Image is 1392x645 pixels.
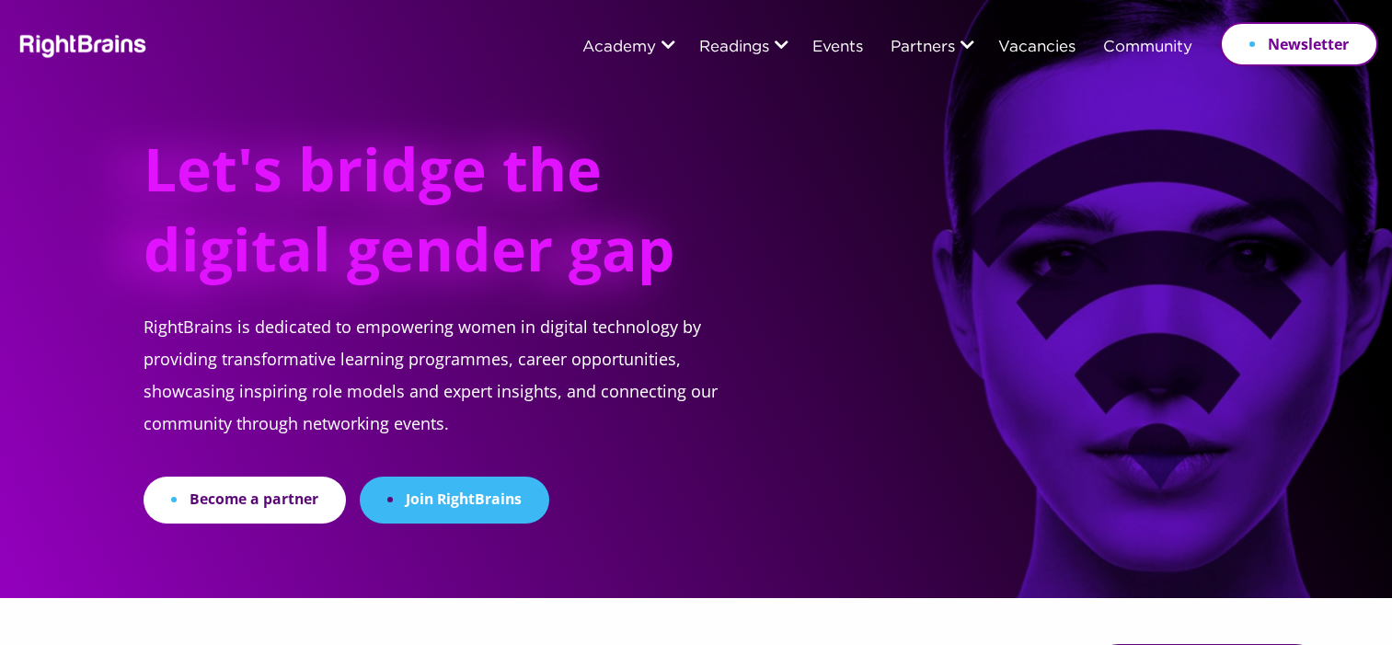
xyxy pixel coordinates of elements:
h1: Let's bridge the digital gender gap [144,129,695,311]
p: RightBrains is dedicated to empowering women in digital technology by providing transformative le... [144,311,762,477]
a: Join RightBrains [360,477,549,524]
a: Partners [891,40,955,56]
img: Rightbrains [14,31,147,58]
a: Become a partner [144,477,346,524]
a: Academy [582,40,656,56]
a: Community [1103,40,1192,56]
a: Readings [699,40,769,56]
a: Events [812,40,863,56]
a: Vacancies [998,40,1076,56]
a: Newsletter [1220,22,1378,66]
